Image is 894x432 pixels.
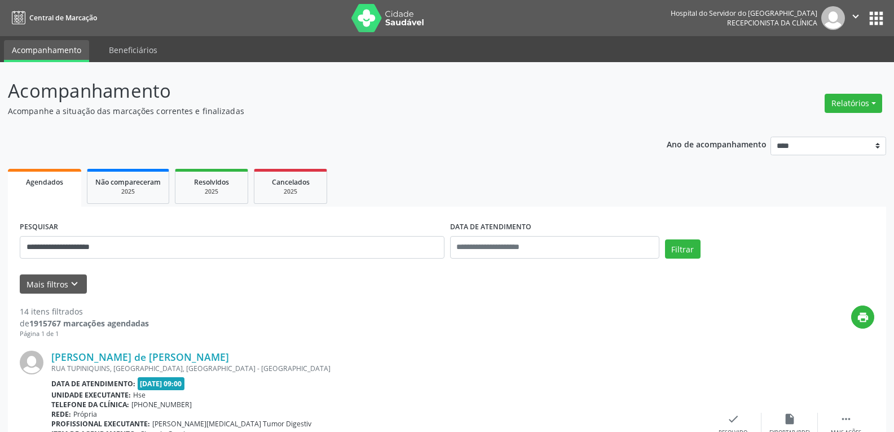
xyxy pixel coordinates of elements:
span: Central de Marcação [29,13,97,23]
button:  [845,6,866,30]
button: print [851,306,874,329]
label: PESQUISAR [20,219,58,236]
i: insert_drive_file [783,413,796,425]
a: Beneficiários [101,40,165,60]
span: Agendados [26,177,63,187]
div: 2025 [183,187,240,196]
span: [PERSON_NAME][MEDICAL_DATA] Tumor Digestiv [152,419,311,429]
i: check [727,413,739,425]
b: Data de atendimento: [51,379,135,389]
div: 2025 [262,187,319,196]
button: Mais filtroskeyboard_arrow_down [20,274,87,294]
b: Telefone da clínica: [51,400,129,409]
span: Recepcionista da clínica [727,18,817,28]
div: RUA TUPINIQUINS, [GEOGRAPHIC_DATA], [GEOGRAPHIC_DATA] - [GEOGRAPHIC_DATA] [51,364,705,373]
span: Não compareceram [95,177,161,187]
i:  [840,413,852,425]
div: 2025 [95,187,161,196]
i: keyboard_arrow_down [68,278,81,290]
strong: 1915767 marcações agendadas [29,318,149,329]
button: Relatórios [825,94,882,113]
a: [PERSON_NAME] de [PERSON_NAME] [51,351,229,363]
button: apps [866,8,886,28]
p: Acompanhamento [8,77,623,105]
p: Acompanhe a situação das marcações correntes e finalizadas [8,105,623,117]
div: 14 itens filtrados [20,306,149,317]
b: Rede: [51,409,71,419]
label: DATA DE ATENDIMENTO [450,219,531,236]
span: [PHONE_NUMBER] [131,400,192,409]
span: Própria [73,409,97,419]
span: Hse [133,390,146,400]
div: Página 1 de 1 [20,329,149,339]
span: [DATE] 09:00 [138,377,185,390]
span: Resolvidos [194,177,229,187]
span: Cancelados [272,177,310,187]
img: img [821,6,845,30]
i: print [857,311,869,324]
button: Filtrar [665,239,701,259]
img: img [20,351,43,374]
div: Hospital do Servidor do [GEOGRAPHIC_DATA] [671,8,817,18]
b: Profissional executante: [51,419,150,429]
p: Ano de acompanhamento [667,137,767,151]
div: de [20,317,149,329]
a: Acompanhamento [4,40,89,62]
i:  [849,10,862,23]
a: Central de Marcação [8,8,97,27]
b: Unidade executante: [51,390,131,400]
